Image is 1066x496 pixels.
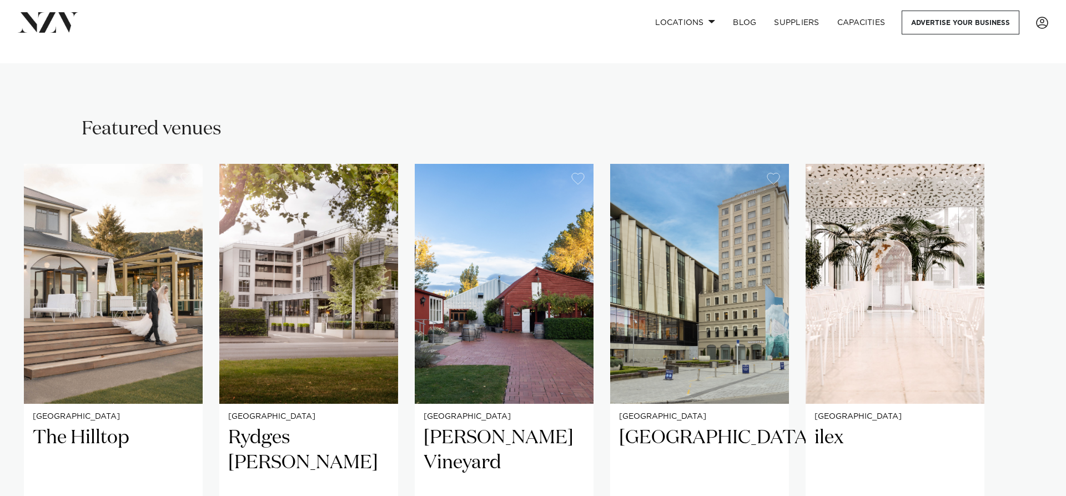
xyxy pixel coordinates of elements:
a: BLOG [724,11,765,34]
img: wedding ceremony at ilex cafe in christchurch [806,164,984,404]
small: [GEOGRAPHIC_DATA] [814,413,976,421]
small: [GEOGRAPHIC_DATA] [228,413,389,421]
a: Locations [646,11,724,34]
a: Capacities [828,11,894,34]
a: Advertise your business [902,11,1019,34]
small: [GEOGRAPHIC_DATA] [424,413,585,421]
small: [GEOGRAPHIC_DATA] [619,413,780,421]
img: nzv-logo.png [18,12,78,32]
a: SUPPLIERS [765,11,828,34]
small: [GEOGRAPHIC_DATA] [33,413,194,421]
h2: Featured venues [82,117,222,142]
